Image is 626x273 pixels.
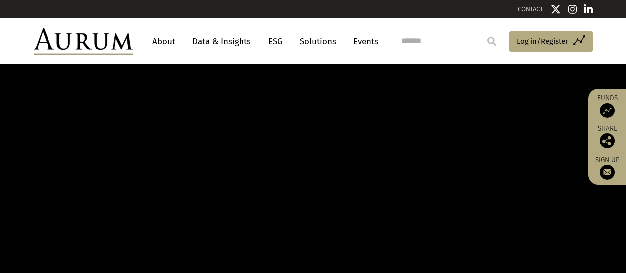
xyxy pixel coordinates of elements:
[348,32,378,51] a: Events
[568,4,577,14] img: Instagram icon
[593,94,621,118] a: Funds
[147,32,180,51] a: About
[593,156,621,180] a: Sign up
[34,28,133,55] img: Aurum
[600,133,615,148] img: Share this post
[600,103,615,118] img: Access Funds
[600,165,615,180] img: Sign up to our newsletter
[263,32,288,51] a: ESG
[593,125,621,148] div: Share
[509,31,593,52] a: Log in/Register
[482,31,502,51] input: Submit
[295,32,341,51] a: Solutions
[518,5,543,13] a: CONTACT
[188,32,256,51] a: Data & Insights
[584,4,593,14] img: Linkedin icon
[551,4,561,14] img: Twitter icon
[517,35,568,47] span: Log in/Register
